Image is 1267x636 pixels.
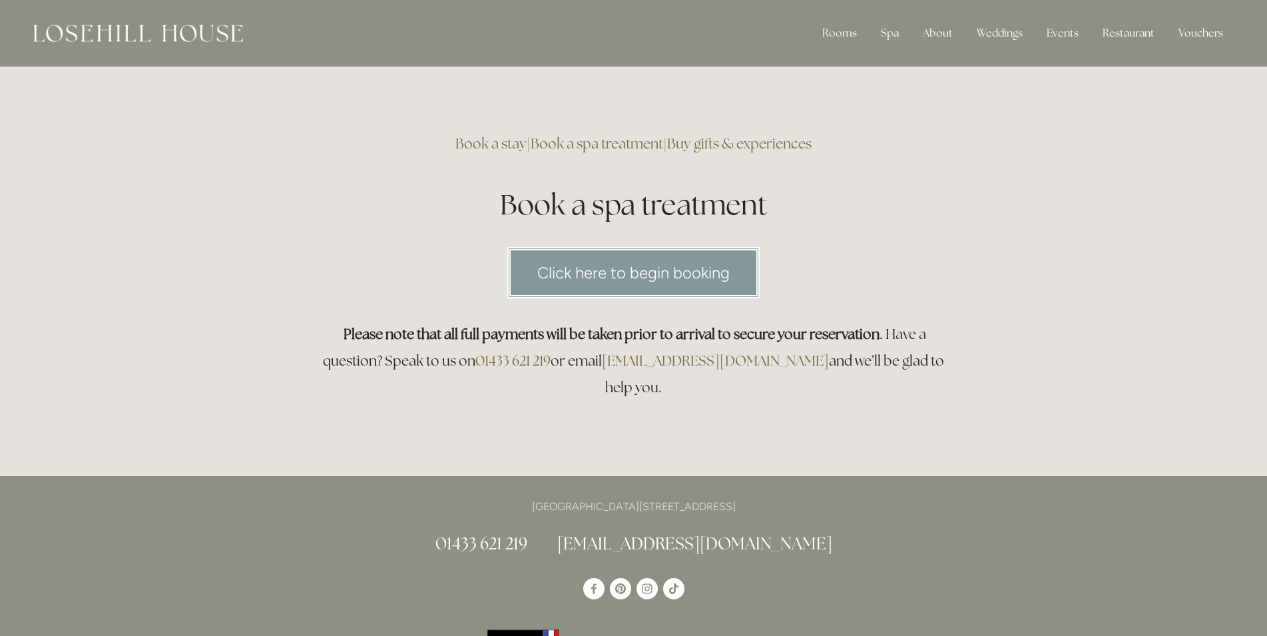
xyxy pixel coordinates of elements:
[812,20,868,47] div: Rooms
[316,185,952,224] h1: Book a spa treatment
[33,25,243,42] img: Losehill House
[435,533,527,554] a: 01433 621 219
[1092,20,1165,47] div: Restaurant
[602,352,829,370] a: [EMAIL_ADDRESS][DOMAIN_NAME]
[1168,20,1234,47] a: Vouchers
[475,352,551,370] a: 01433 621 219
[636,578,658,599] a: Instagram
[870,20,909,47] div: Spa
[531,135,663,153] a: Book a spa treatment
[1036,20,1089,47] div: Events
[507,247,760,298] a: Click here to begin booking
[667,135,812,153] a: Buy gifts & experiences
[316,131,952,157] h3: | |
[344,325,880,343] strong: Please note that all full payments will be taken prior to arrival to secure your reservation
[455,135,527,153] a: Book a stay
[912,20,963,47] div: About
[557,533,832,554] a: [EMAIL_ADDRESS][DOMAIN_NAME]
[610,578,631,599] a: Pinterest
[583,578,605,599] a: Losehill House Hotel & Spa
[663,578,684,599] a: TikTok
[966,20,1033,47] div: Weddings
[316,321,952,401] h3: . Have a question? Speak to us on or email and we’ll be glad to help you.
[316,497,952,515] p: [GEOGRAPHIC_DATA][STREET_ADDRESS]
